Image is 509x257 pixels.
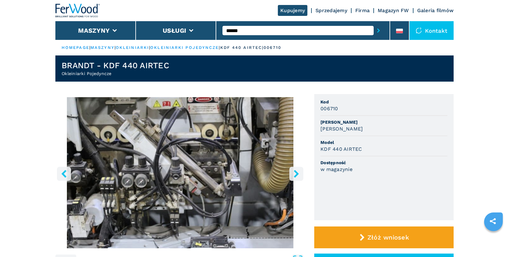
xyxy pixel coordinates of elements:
[62,45,89,50] a: HOMEPAGE
[62,60,169,70] h1: BRANDT - KDF 440 AIRTEC
[289,167,303,181] button: right-button
[62,70,169,77] h2: Okleiniarki Pojedyncze
[320,145,362,153] h3: KDF 440 AIRTEC
[374,23,383,38] button: submit-button
[55,97,305,248] div: Go to Slide 5
[485,213,501,229] a: sharethis
[91,45,114,50] a: maszyny
[220,45,264,50] p: kdf 440 airtec |
[320,139,447,145] span: Model
[355,7,370,13] a: Firma
[320,125,363,132] h3: [PERSON_NAME]
[55,4,100,17] img: Ferwood
[483,229,504,252] iframe: Chat
[320,166,353,173] h3: w magazynie
[409,21,454,40] div: Kontakt
[116,45,149,50] a: okleiniarki
[150,45,219,50] a: okleiniarki pojedyncze
[315,7,347,13] a: Sprzedajemy
[163,27,186,34] button: Usługi
[55,97,305,248] img: Okleiniarki Pojedyncze BRANDT KDF 440 AIRTEC
[89,45,91,50] span: |
[314,226,454,248] button: Złóż wniosek
[320,119,447,125] span: [PERSON_NAME]
[367,234,409,241] span: Złóż wniosek
[219,45,220,50] span: |
[417,7,454,13] a: Galeria filmów
[320,105,338,112] h3: 006710
[320,159,447,166] span: Dostępność
[78,27,110,34] button: Maszyny
[114,45,116,50] span: |
[416,27,422,34] img: Kontakt
[278,5,307,16] a: Kupujemy
[378,7,409,13] a: Magazyn FW
[264,45,281,50] p: 006710
[320,99,447,105] span: Kod
[57,167,71,181] button: left-button
[149,45,150,50] span: |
